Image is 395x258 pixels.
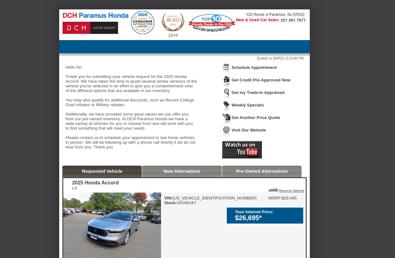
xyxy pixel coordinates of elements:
[236,169,288,174] a: Pre-Owned Alternatives
[65,56,304,60] div: Quoted on [DATE] 12:22:00 PM
[279,189,304,193] a: Reserve Vehicle
[222,141,262,158] img: Icon_Youtube2.png
[222,113,231,125] img: Icon_GetQuote.png
[164,196,257,205] div: [US_VEHICLE_IDENTIFICATION_NUMBER] SA040167
[82,169,122,174] a: Requested Vehicle
[164,200,177,205] b: Stock:
[65,60,197,154] div: Hello Nn, Thank you for submitting your vehicle request for the 2025 Honda Accord. We have taken ...
[268,196,282,200] td: MSRP:
[231,65,277,70] a: Schedule Appointment
[72,186,119,190] div: LX
[231,103,264,107] a: Weekly Specials
[222,101,231,112] img: Icon_WeeklySpecials.png
[72,180,119,186] div: 2025 Honda Accord
[222,88,231,100] img: Icon_TradeInAppraisal.png
[231,90,284,95] a: Get my Trade-In Appraised
[164,169,200,174] a: New Alternatives
[222,126,231,137] img: Icon_VisitWebsite.png
[231,128,266,132] a: Visit Our Website
[164,196,173,200] b: VIN:
[222,63,231,75] img: Icon_ScheduleAppointment.png
[231,115,280,120] a: Get Another Price Quote
[222,76,231,87] img: Icon_CreditApproval.png
[235,214,300,222] div: $26,695*
[268,188,278,192] img: Icon_ReserveVehicleCar.png
[231,78,290,82] a: Get Credit Pre-Approved Now
[282,196,297,200] td: $29,445
[235,209,300,214] div: Your Internet Price:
